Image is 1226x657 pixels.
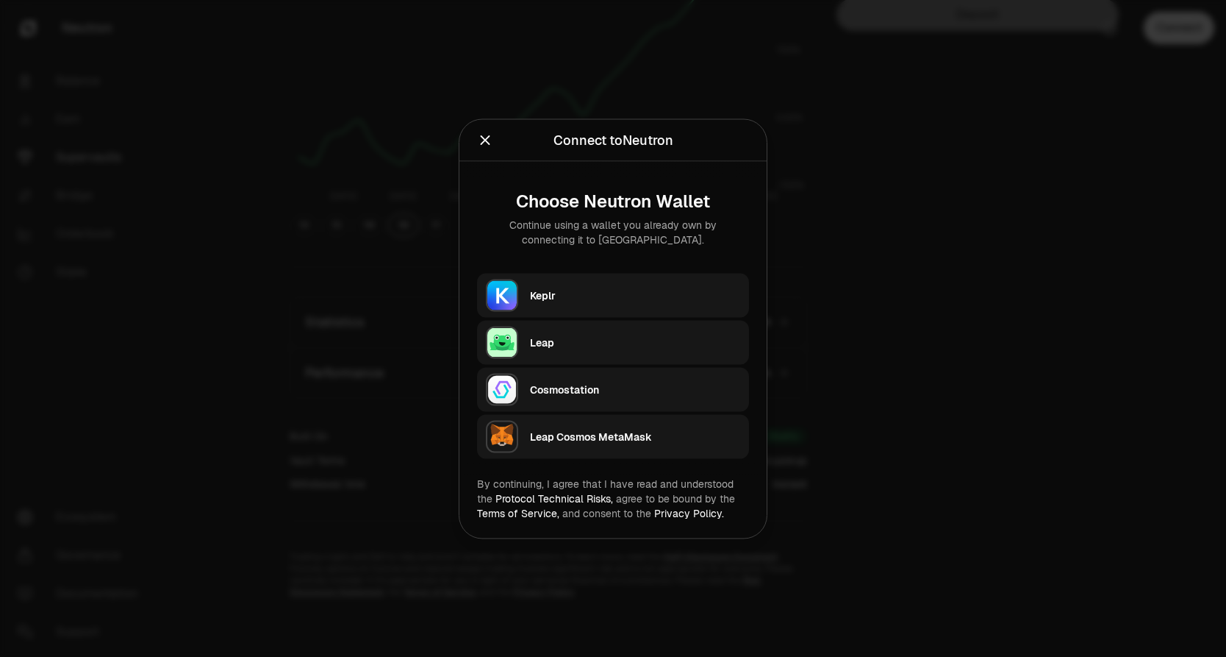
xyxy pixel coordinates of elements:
img: Cosmostation [486,373,518,405]
div: Continue using a wallet you already own by connecting it to [GEOGRAPHIC_DATA]. [489,217,737,246]
button: LeapLeap [477,320,749,364]
div: Leap Cosmos MetaMask [530,429,740,444]
img: Leap Cosmos MetaMask [486,420,518,452]
button: Close [477,129,493,150]
a: Protocol Technical Risks, [495,491,613,505]
img: Keplr [486,279,518,311]
img: Leap [486,326,518,358]
div: Keplr [530,288,740,302]
div: Cosmostation [530,382,740,397]
a: Terms of Service, [477,506,559,519]
button: CosmostationCosmostation [477,367,749,411]
div: Leap [530,335,740,349]
a: Privacy Policy. [654,506,724,519]
div: By continuing, I agree that I have read and understood the agree to be bound by the and consent t... [477,476,749,520]
div: Connect to Neutron [553,129,673,150]
button: Leap Cosmos MetaMaskLeap Cosmos MetaMask [477,414,749,458]
button: KeplrKeplr [477,273,749,317]
div: Choose Neutron Wallet [489,191,737,211]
